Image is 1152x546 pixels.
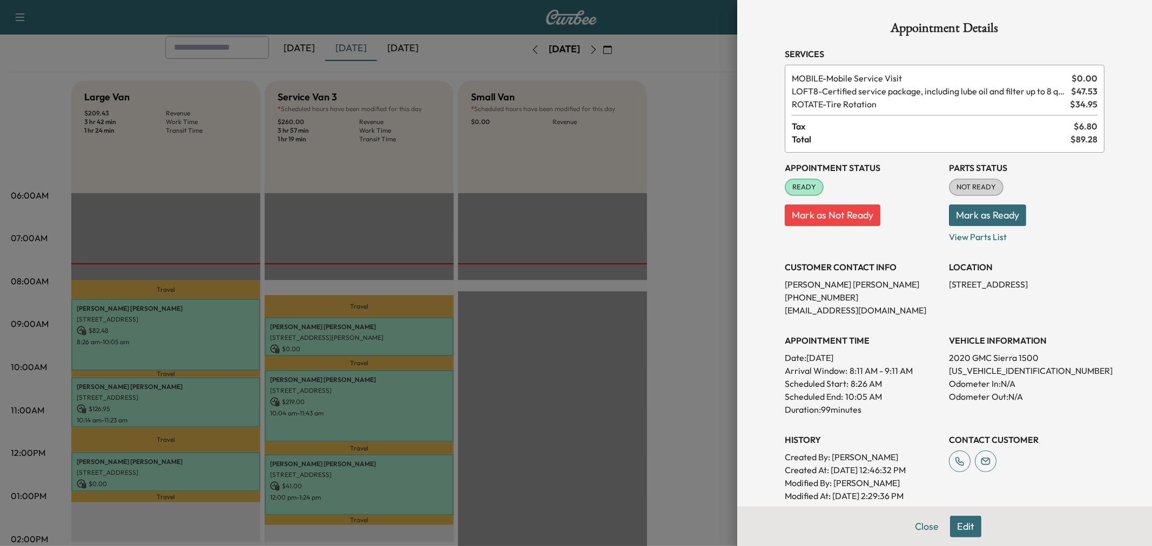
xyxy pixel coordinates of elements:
[786,182,823,193] span: READY
[785,161,940,174] h3: Appointment Status
[785,489,940,502] p: Modified At : [DATE] 2:29:36 PM
[1072,72,1097,85] span: $ 0.00
[785,22,1104,39] h1: Appointment Details
[949,204,1026,226] button: Mark as Ready
[949,226,1104,243] p: View Parts List
[785,351,940,364] p: Date: [DATE]
[785,204,880,226] button: Mark as Not Ready
[792,133,1070,146] span: Total
[1071,85,1097,98] span: $ 47.53
[785,463,940,476] p: Created At : [DATE] 12:46:32 PM
[785,334,940,347] h3: APPOINTMENT TIME
[785,433,940,446] h3: History
[950,182,1002,193] span: NOT READY
[949,390,1104,403] p: Odometer Out: N/A
[908,516,946,537] button: Close
[949,351,1104,364] p: 2020 GMC Sierra 1500
[949,261,1104,274] h3: LOCATION
[785,364,940,377] p: Arrival Window:
[949,433,1104,446] h3: CONTACT CUSTOMER
[949,161,1104,174] h3: Parts Status
[785,278,940,291] p: [PERSON_NAME] [PERSON_NAME]
[785,261,940,274] h3: CUSTOMER CONTACT INFO
[851,377,882,390] p: 8:26 AM
[792,72,1067,85] span: Mobile Service Visit
[785,304,940,317] p: [EMAIL_ADDRESS][DOMAIN_NAME]
[1074,120,1097,133] span: $ 6.80
[949,377,1104,390] p: Odometer In: N/A
[1070,98,1097,111] span: $ 34.95
[845,390,882,403] p: 10:05 AM
[949,364,1104,377] p: [US_VEHICLE_IDENTIFICATION_NUMBER]
[950,516,981,537] button: Edit
[785,451,940,463] p: Created By : [PERSON_NAME]
[785,47,1104,60] h3: Services
[785,291,940,304] p: [PHONE_NUMBER]
[792,98,1066,111] span: Tire Rotation
[792,120,1074,133] span: Tax
[785,390,843,403] p: Scheduled End:
[850,364,913,377] span: 8:11 AM - 9:11 AM
[792,85,1067,98] span: Certified service package, including lube oil and filter up to 8 quarts, tire rotation.
[785,476,940,489] p: Modified By : [PERSON_NAME]
[785,377,848,390] p: Scheduled Start:
[949,278,1104,291] p: [STREET_ADDRESS]
[1070,133,1097,146] span: $ 89.28
[949,334,1104,347] h3: VEHICLE INFORMATION
[785,403,940,416] p: Duration: 99 minutes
